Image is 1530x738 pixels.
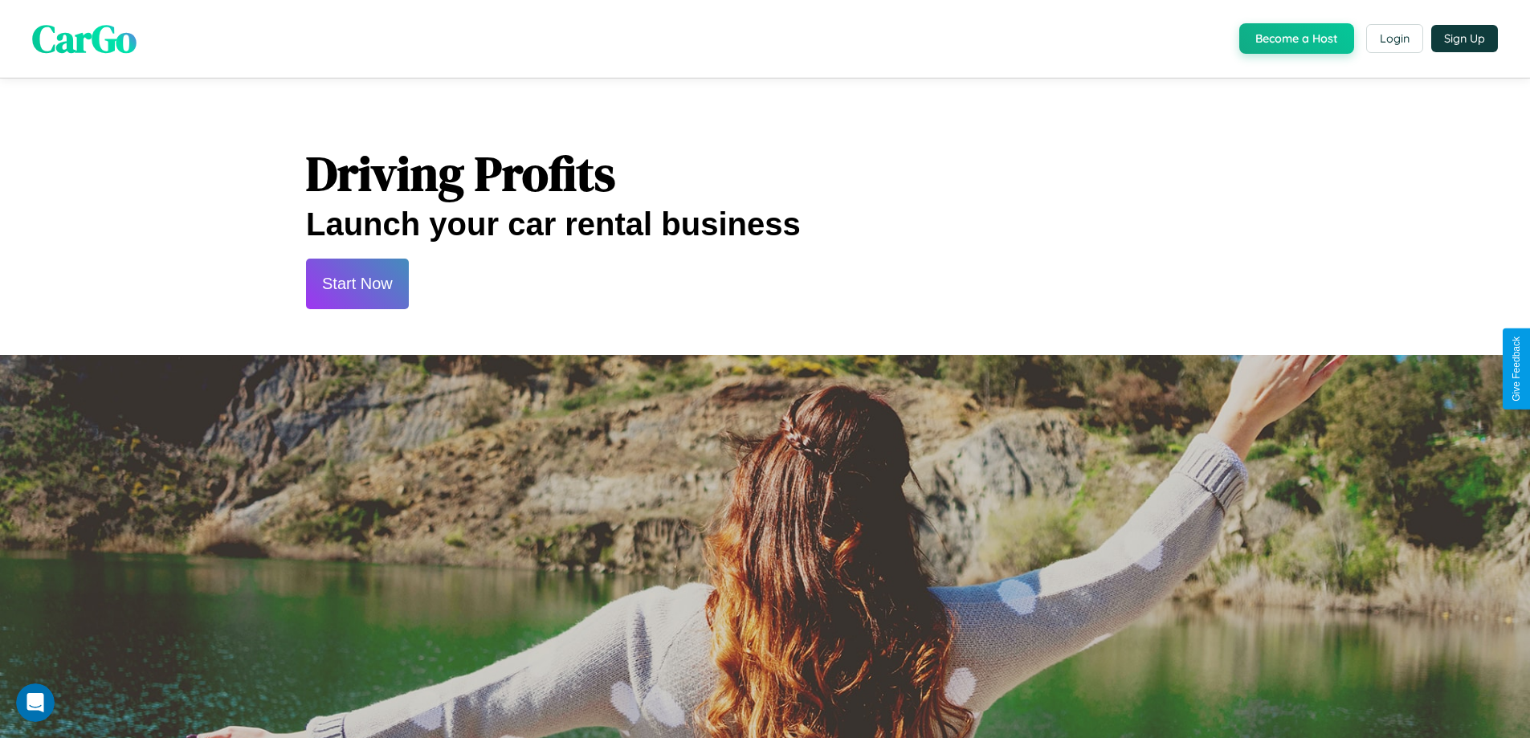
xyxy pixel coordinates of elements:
button: Login [1366,24,1423,53]
iframe: Intercom live chat [16,683,55,722]
button: Start Now [306,259,409,309]
button: Become a Host [1239,23,1354,54]
span: CarGo [32,12,137,65]
h2: Launch your car rental business [306,206,1224,243]
h1: Driving Profits [306,141,1224,206]
button: Sign Up [1431,25,1498,52]
div: Give Feedback [1511,336,1522,402]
